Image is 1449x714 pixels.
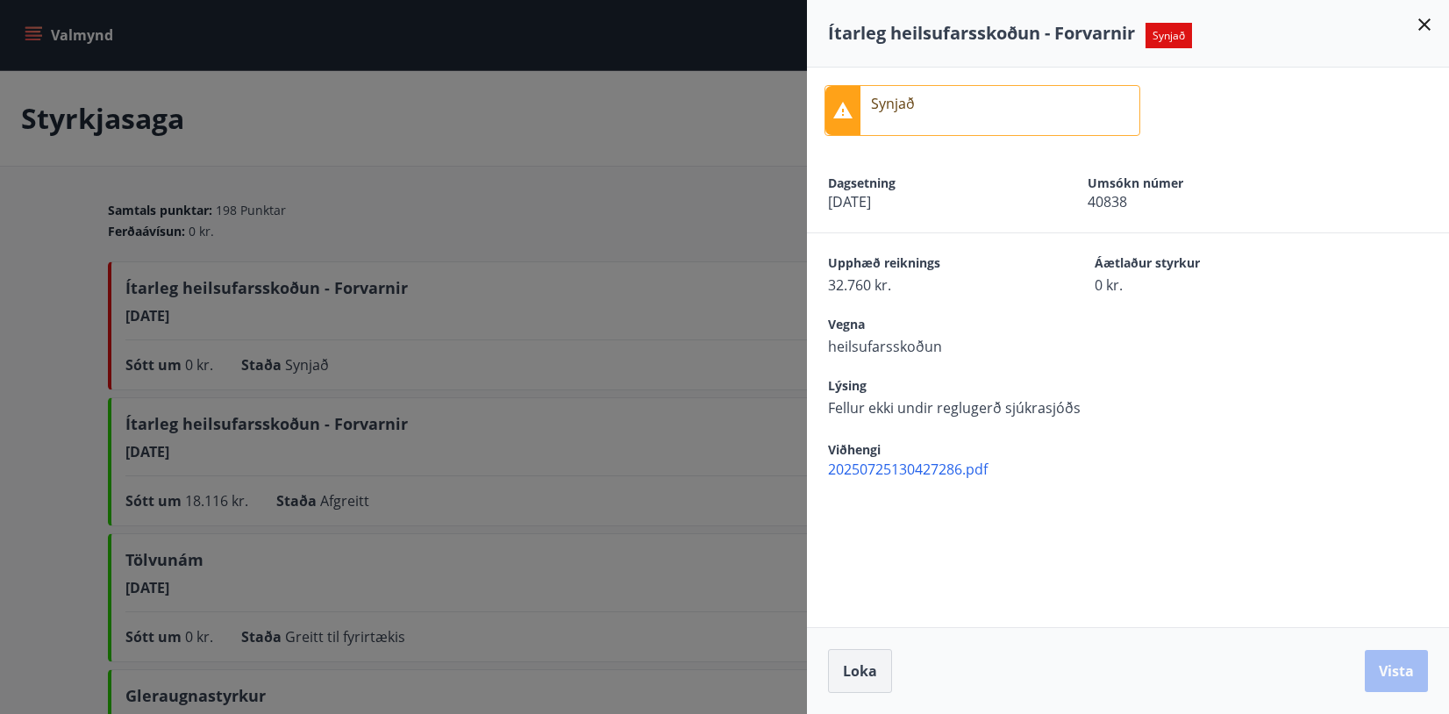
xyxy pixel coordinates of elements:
[843,661,877,681] span: Loka
[871,93,915,114] p: Synjað
[1095,254,1300,275] span: Áætlaður styrkur
[828,192,1026,211] span: [DATE]
[828,21,1135,45] span: Ítarleg heilsufarsskoðun - Forvarnir
[828,649,892,693] button: Loka
[828,398,1081,418] span: Fellur ekki undir reglugerð sjúkrasjóðs
[828,316,1033,337] span: Vegna
[828,441,881,458] span: Viðhengi
[1088,192,1286,211] span: 40838
[1095,275,1300,295] span: 0 kr.
[828,460,1449,479] span: 20250725130427286.pdf
[828,275,1033,295] span: 32.760 kr.
[828,254,1033,275] span: Upphæð reiknings
[1146,23,1192,48] span: Synjað
[1088,175,1286,192] span: Umsókn númer
[828,337,1033,356] span: heilsufarsskoðun
[828,377,1081,398] span: Lýsing
[828,175,1026,192] span: Dagsetning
